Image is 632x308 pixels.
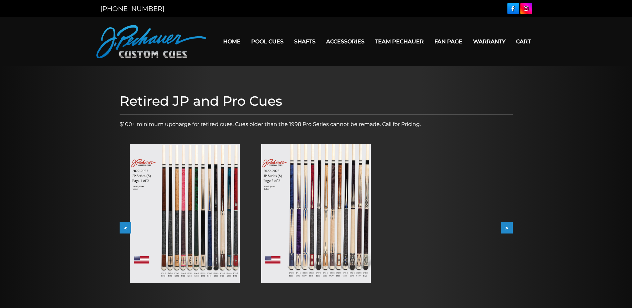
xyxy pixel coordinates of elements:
[370,33,429,50] a: Team Pechauer
[96,25,206,58] img: Pechauer Custom Cues
[120,222,131,234] button: <
[120,222,513,234] div: Carousel Navigation
[321,33,370,50] a: Accessories
[218,33,246,50] a: Home
[429,33,468,50] a: Fan Page
[246,33,289,50] a: Pool Cues
[120,93,513,109] h1: Retired JP and Pro Cues
[511,33,536,50] a: Cart
[289,33,321,50] a: Shafts
[501,222,513,234] button: >
[120,120,513,128] p: $100+ minimum upcharge for retired cues. Cues older than the 1998 Pro Series cannot be remade. Ca...
[468,33,511,50] a: Warranty
[100,5,164,13] a: [PHONE_NUMBER]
